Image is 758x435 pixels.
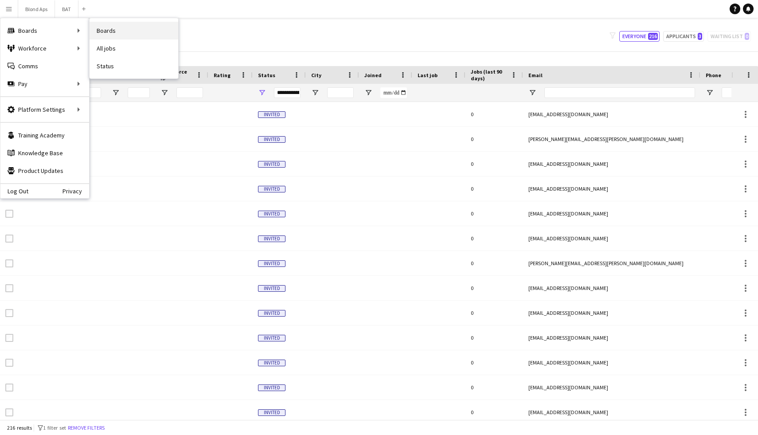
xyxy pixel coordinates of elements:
[5,334,13,342] input: Row Selection is disabled for this row (unchecked)
[523,201,700,226] div: [EMAIL_ADDRESS][DOMAIN_NAME]
[258,360,285,366] span: Invited
[465,350,523,375] div: 0
[465,375,523,400] div: 0
[258,335,285,341] span: Invited
[79,87,101,98] input: First Name Filter Input
[523,301,700,325] div: [EMAIL_ADDRESS][DOMAIN_NAME]
[258,211,285,217] span: Invited
[528,72,543,78] span: Email
[523,400,700,424] div: [EMAIL_ADDRESS][DOMAIN_NAME]
[5,210,13,218] input: Row Selection is disabled for this row (unchecked)
[0,39,89,57] div: Workforce
[327,87,354,98] input: City Filter Input
[0,75,89,93] div: Pay
[258,136,285,143] span: Invited
[619,31,660,42] button: Everyone216
[90,57,178,75] a: Status
[311,72,321,78] span: City
[523,325,700,350] div: [EMAIL_ADDRESS][DOMAIN_NAME]
[0,126,89,144] a: Training Academy
[5,309,13,317] input: Row Selection is disabled for this row (unchecked)
[544,87,695,98] input: Email Filter Input
[648,33,658,40] span: 216
[523,152,700,176] div: [EMAIL_ADDRESS][DOMAIN_NAME]
[18,0,55,18] button: Blond Aps
[63,188,89,195] a: Privacy
[380,87,407,98] input: Joined Filter Input
[0,144,89,162] a: Knowledge Base
[258,310,285,317] span: Invited
[0,162,89,180] a: Product Updates
[5,408,13,416] input: Row Selection is disabled for this row (unchecked)
[523,251,700,275] div: [PERSON_NAME][EMAIL_ADDRESS][PERSON_NAME][DOMAIN_NAME]
[258,111,285,118] span: Invited
[465,400,523,424] div: 0
[258,186,285,192] span: Invited
[90,22,178,39] a: Boards
[706,72,721,78] span: Phone
[5,384,13,392] input: Row Selection is disabled for this row (unchecked)
[528,89,536,97] button: Open Filter Menu
[0,188,28,195] a: Log Out
[465,251,523,275] div: 0
[112,89,120,97] button: Open Filter Menu
[0,22,89,39] div: Boards
[465,176,523,201] div: 0
[471,68,507,82] span: Jobs (last 90 days)
[311,89,319,97] button: Open Filter Menu
[90,39,178,57] a: All jobs
[465,226,523,251] div: 0
[465,301,523,325] div: 0
[663,31,704,42] button: Applicants3
[258,285,285,292] span: Invited
[258,235,285,242] span: Invited
[465,127,523,151] div: 0
[55,0,78,18] button: BAT
[523,350,700,375] div: [EMAIL_ADDRESS][DOMAIN_NAME]
[5,359,13,367] input: Row Selection is disabled for this row (unchecked)
[465,152,523,176] div: 0
[523,226,700,251] div: [EMAIL_ADDRESS][DOMAIN_NAME]
[160,89,168,97] button: Open Filter Menu
[465,276,523,300] div: 0
[523,276,700,300] div: [EMAIL_ADDRESS][DOMAIN_NAME]
[5,284,13,292] input: Row Selection is disabled for this row (unchecked)
[258,260,285,267] span: Invited
[258,409,285,416] span: Invited
[523,127,700,151] div: [PERSON_NAME][EMAIL_ADDRESS][PERSON_NAME][DOMAIN_NAME]
[523,375,700,400] div: [EMAIL_ADDRESS][DOMAIN_NAME]
[5,259,13,267] input: Row Selection is disabled for this row (unchecked)
[706,89,714,97] button: Open Filter Menu
[0,101,89,118] div: Platform Settings
[258,161,285,168] span: Invited
[523,176,700,201] div: [EMAIL_ADDRESS][DOMAIN_NAME]
[258,384,285,391] span: Invited
[214,72,231,78] span: Rating
[465,102,523,126] div: 0
[698,33,702,40] span: 3
[418,72,438,78] span: Last job
[364,72,382,78] span: Joined
[523,102,700,126] div: [EMAIL_ADDRESS][DOMAIN_NAME]
[176,87,203,98] input: Workforce ID Filter Input
[465,201,523,226] div: 0
[258,72,275,78] span: Status
[66,423,106,433] button: Remove filters
[0,57,89,75] a: Comms
[5,235,13,243] input: Row Selection is disabled for this row (unchecked)
[364,89,372,97] button: Open Filter Menu
[128,87,150,98] input: Last Name Filter Input
[465,325,523,350] div: 0
[258,89,266,97] button: Open Filter Menu
[43,424,66,431] span: 1 filter set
